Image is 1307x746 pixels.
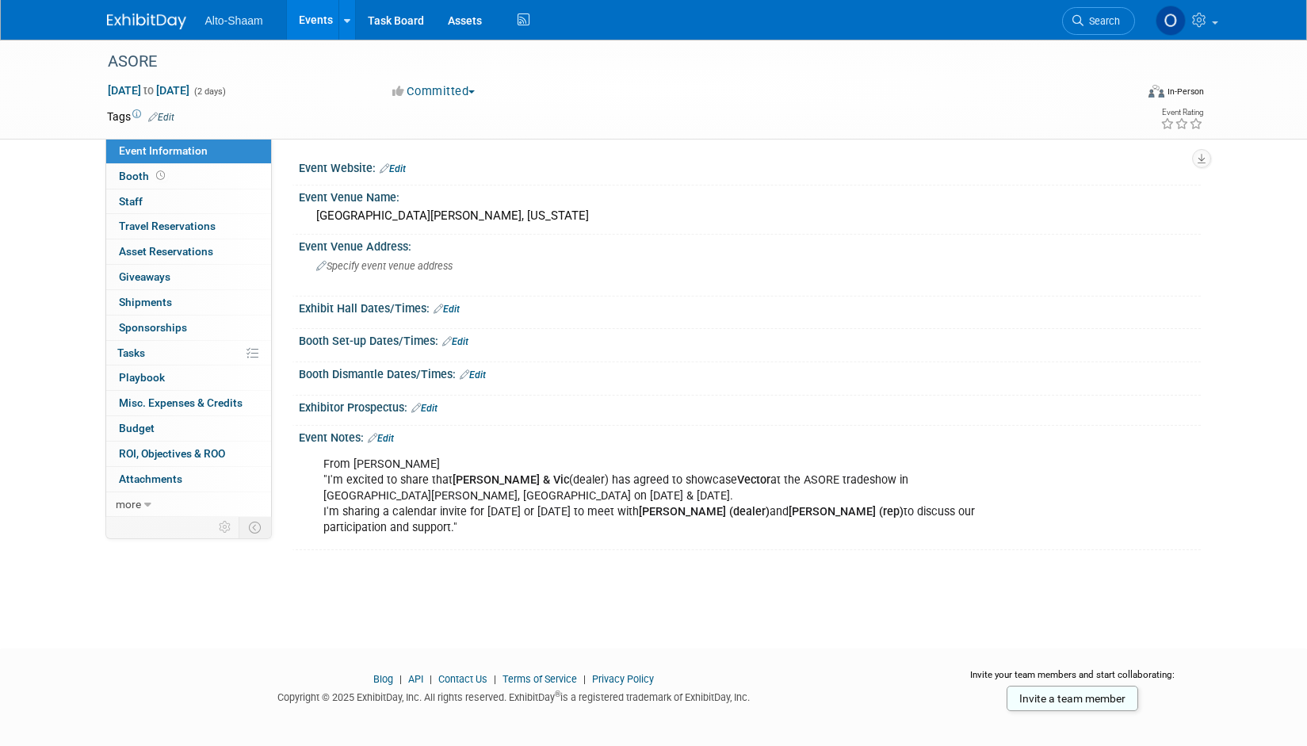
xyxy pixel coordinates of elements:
div: [GEOGRAPHIC_DATA][PERSON_NAME], [US_STATE] [311,204,1189,228]
a: Edit [434,304,460,315]
div: Booth Set-up Dates/Times: [299,329,1201,350]
a: Terms of Service [503,673,577,685]
span: Attachments [119,472,182,485]
a: Misc. Expenses & Credits [106,391,271,415]
span: more [116,498,141,511]
a: Edit [460,369,486,381]
span: Tasks [117,346,145,359]
a: Booth [106,164,271,189]
div: Event Rating [1160,109,1203,117]
a: Edit [411,403,438,414]
a: Edit [148,112,174,123]
td: Tags [107,109,174,124]
span: Travel Reservations [119,220,216,232]
a: Contact Us [438,673,487,685]
div: Event Venue Name: [299,186,1201,205]
a: Edit [442,336,468,347]
a: Search [1062,7,1135,35]
span: to [141,84,156,97]
span: Sponsorships [119,321,187,334]
div: In-Person [1167,86,1204,98]
div: Event Website: [299,156,1201,177]
span: ROI, Objectives & ROO [119,447,225,460]
a: Playbook [106,365,271,390]
div: From [PERSON_NAME] "I'm excited to share that (dealer) has agreed to showcase at the ASORE trades... [312,449,1026,544]
a: Privacy Policy [592,673,654,685]
a: Sponsorships [106,316,271,340]
span: | [426,673,436,685]
a: Invite a team member [1007,686,1138,711]
img: Olivia Strasser [1156,6,1186,36]
sup: ® [555,690,560,698]
span: Staff [119,195,143,208]
b: [PERSON_NAME] (dealer) [639,505,770,518]
div: Event Venue Address: [299,235,1201,254]
a: Edit [368,433,394,444]
a: Event Information [106,139,271,163]
div: Event Format [1041,82,1205,106]
span: Playbook [119,371,165,384]
td: Personalize Event Tab Strip [212,517,239,538]
a: Giveaways [106,265,271,289]
b: [PERSON_NAME] & Vic [453,473,569,487]
img: Format-Inperson.png [1148,85,1164,98]
span: | [396,673,406,685]
b: [PERSON_NAME] (rep) [789,505,904,518]
div: Copyright © 2025 ExhibitDay, Inc. All rights reserved. ExhibitDay is a registered trademark of Ex... [107,687,922,705]
a: more [106,492,271,517]
a: API [408,673,423,685]
img: ExhibitDay [107,13,186,29]
span: [DATE] [DATE] [107,83,190,98]
span: | [579,673,590,685]
a: Asset Reservations [106,239,271,264]
span: Budget [119,422,155,434]
b: Vector [737,473,770,487]
a: Attachments [106,467,271,492]
button: Committed [387,83,481,100]
span: | [490,673,500,685]
td: Toggle Event Tabs [239,517,271,538]
span: Booth not reserved yet [153,170,168,182]
span: (2 days) [193,86,226,97]
div: Exhibitor Prospectus: [299,396,1201,416]
a: ROI, Objectives & ROO [106,442,271,466]
a: Staff [106,189,271,214]
div: Event Notes: [299,426,1201,446]
span: Event Information [119,144,208,157]
span: Shipments [119,296,172,308]
a: Blog [373,673,393,685]
div: Exhibit Hall Dates/Times: [299,296,1201,317]
div: Booth Dismantle Dates/Times: [299,362,1201,383]
a: Budget [106,416,271,441]
div: Invite your team members and start collaborating: [945,668,1201,692]
a: Tasks [106,341,271,365]
a: Shipments [106,290,271,315]
span: Asset Reservations [119,245,213,258]
a: Travel Reservations [106,214,271,239]
span: Booth [119,170,168,182]
span: Specify event venue address [316,260,453,272]
span: Search [1083,15,1120,27]
span: Misc. Expenses & Credits [119,396,243,409]
span: Alto-Shaam [205,14,263,27]
span: Giveaways [119,270,170,283]
a: Edit [380,163,406,174]
div: ASORE [102,48,1111,76]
